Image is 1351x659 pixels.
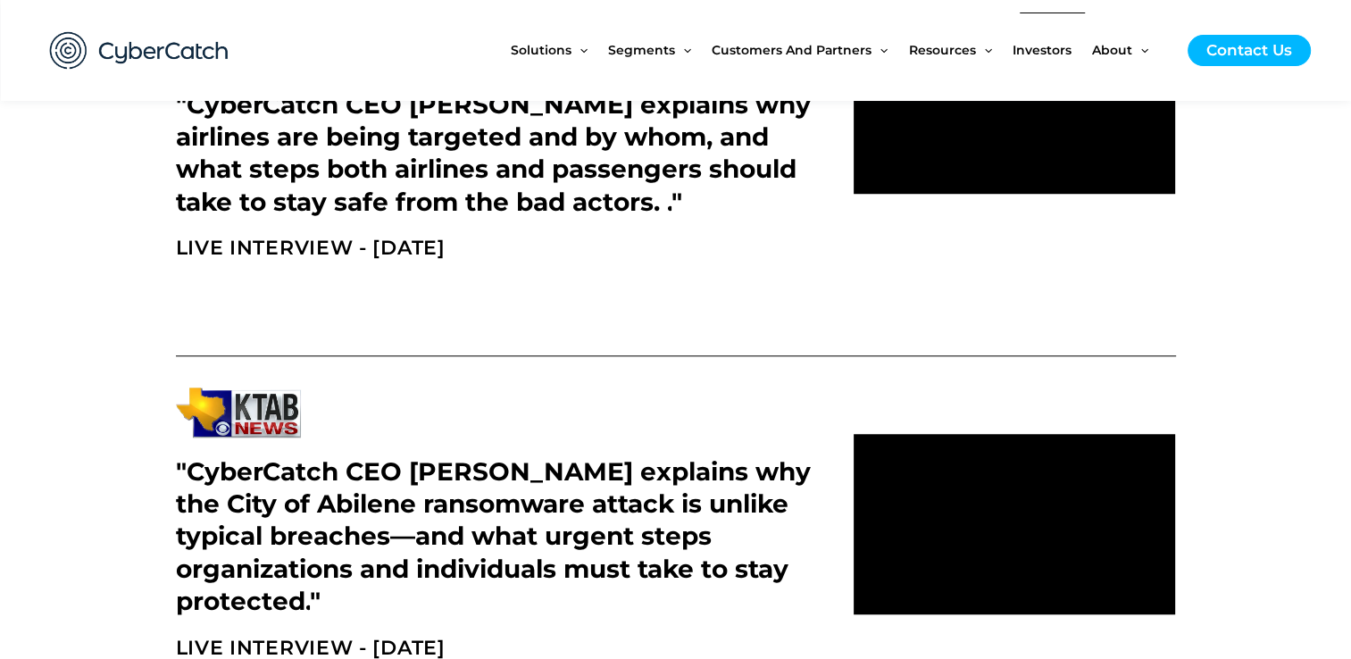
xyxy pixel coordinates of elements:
[1092,13,1132,88] span: About
[675,13,691,88] span: Menu Toggle
[854,434,1175,614] iframe: vimeo Video Player
[871,13,888,88] span: Menu Toggle
[176,88,814,219] h2: "CyberCatch CEO [PERSON_NAME] explains why airlines are being targeted and by whom, and what step...
[712,13,871,88] span: Customers and Partners
[1013,13,1092,88] a: Investors
[608,13,675,88] span: Segments
[854,13,1175,193] iframe: vimeo Video Player
[1013,13,1072,88] span: Investors
[176,236,837,262] h2: LIVE INTERVIEW - [DATE]
[1188,35,1311,66] a: Contact Us
[976,13,992,88] span: Menu Toggle
[310,586,321,616] span: "
[176,455,814,618] h2: "CyberCatch CEO [PERSON_NAME] explains why the City of Abilene ransomware attack is unlike typica...
[32,13,246,88] img: CyberCatch
[909,13,976,88] span: Resources
[511,13,1170,88] nav: Site Navigation: New Main Menu
[1132,13,1148,88] span: Menu Toggle
[511,13,571,88] span: Solutions
[671,187,682,217] span: "
[571,13,588,88] span: Menu Toggle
